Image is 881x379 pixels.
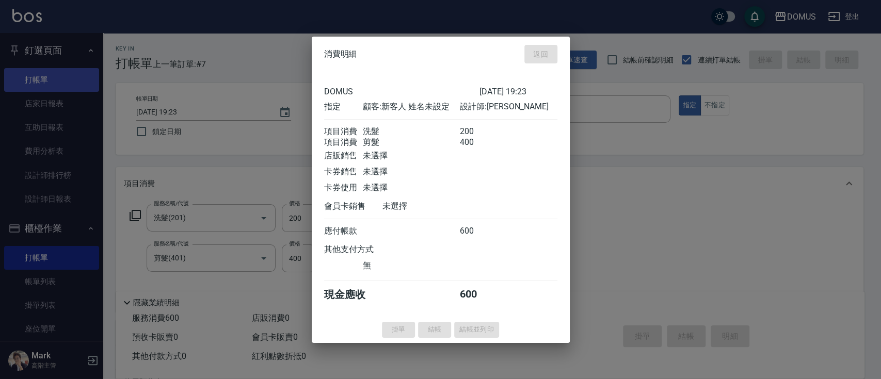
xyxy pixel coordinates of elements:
[460,288,499,302] div: 600
[324,244,402,255] div: 其他支付方式
[363,167,460,177] div: 未選擇
[460,126,499,137] div: 200
[363,126,460,137] div: 洗髮
[324,126,363,137] div: 項目消費
[460,102,557,112] div: 設計師: [PERSON_NAME]
[363,260,460,271] div: 無
[324,151,363,161] div: 店販銷售
[460,226,499,237] div: 600
[324,183,363,193] div: 卡券使用
[324,201,382,212] div: 會員卡銷售
[324,137,363,148] div: 項目消費
[324,167,363,177] div: 卡券銷售
[324,49,357,59] span: 消費明細
[324,226,363,237] div: 應付帳款
[382,201,479,212] div: 未選擇
[324,288,382,302] div: 現金應收
[479,87,557,96] div: [DATE] 19:23
[363,102,460,112] div: 顧客: 新客人 姓名未設定
[363,183,460,193] div: 未選擇
[324,87,479,96] div: DOMUS
[460,137,499,148] div: 400
[363,151,460,161] div: 未選擇
[324,102,363,112] div: 指定
[363,137,460,148] div: 剪髮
